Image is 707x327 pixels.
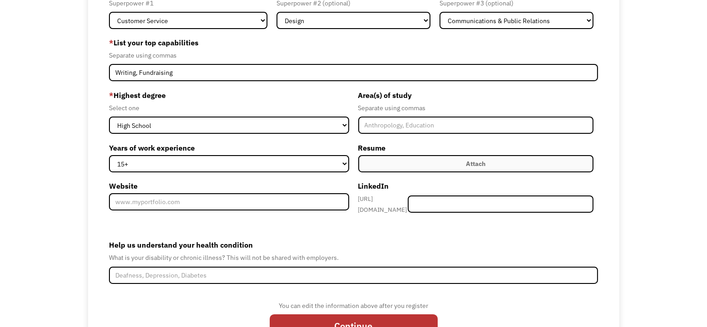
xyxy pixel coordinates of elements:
[109,193,349,210] input: www.myportfolio.com
[358,193,408,215] div: [URL][DOMAIN_NAME]
[270,300,438,311] div: You can edit the information above after you register
[109,64,598,81] input: Videography, photography, accounting
[109,267,598,284] input: Deafness, Depression, Diabetes
[358,155,593,172] label: Attach
[109,50,598,61] div: Separate using commas
[109,88,349,102] label: Highest degree
[358,102,593,113] div: Separate using commas
[109,252,598,263] div: What is your disability or chronic illness? This will not be shared with employers.
[109,102,349,113] div: Select one
[358,141,593,155] label: Resume
[358,117,593,134] input: Anthropology, Education
[109,238,598,252] label: Help us understand your health condition
[109,35,598,50] label: List your top capabilities
[109,141,349,155] label: Years of work experience
[109,179,349,193] label: Website
[358,88,593,102] label: Area(s) of study
[358,179,593,193] label: LinkedIn
[466,158,485,169] div: Attach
